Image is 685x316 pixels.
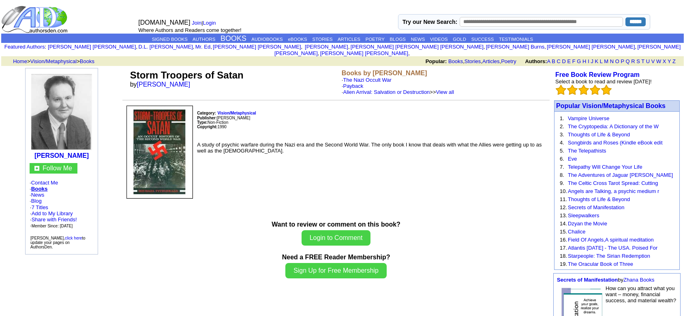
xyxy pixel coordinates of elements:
[560,115,564,121] font: 1.
[342,83,454,95] font: ·
[197,120,228,125] font: Non-Fiction
[588,58,589,64] a: I
[338,37,360,42] a: ARTICLES
[4,44,46,50] font: :
[342,89,454,95] font: · >>
[212,45,213,49] font: i
[30,204,77,229] font: ·
[43,165,72,172] font: Follow Me
[195,44,211,50] a: Mr. Ed
[194,45,195,49] font: i
[560,229,567,235] font: 15.
[568,253,650,259] a: Starpeople: The Sirian Redemption
[668,58,671,64] a: Y
[568,148,606,154] a: The Telepathists
[604,58,608,64] a: M
[591,58,593,64] a: J
[595,58,599,64] a: K
[288,37,307,42] a: eBOOKS
[672,58,676,64] a: Z
[568,123,659,129] a: The Cryptopedia: A Dictionary of the W
[651,58,655,64] a: V
[31,180,58,186] a: Contact Me
[560,148,564,154] font: 5.
[411,37,425,42] a: NEWS
[197,120,208,125] b: Type:
[471,37,494,42] a: SUCCESS
[197,142,542,154] font: A study of psychic warfare during the Nazi era and the Second World War. The only book I know tha...
[31,74,92,150] img: 45950.jpg
[351,44,484,50] a: [PERSON_NAME] [PERSON_NAME] [PERSON_NAME]
[366,37,385,42] a: POETRY
[560,204,567,210] font: 12.
[555,71,640,78] a: Free Book Review Program
[499,37,533,42] a: TESTIMONIALS
[192,20,218,26] font: |
[34,152,89,159] a: [PERSON_NAME]
[606,285,676,303] font: How can you attract what you want – money, financial success, and material wealth?
[193,37,215,42] a: AUTHORS
[138,27,241,33] font: Where Authors and Readers come together!
[560,131,564,138] font: 3.
[568,212,599,218] a: Sleepwalkers
[560,237,567,243] font: 16.
[4,44,45,50] a: Featured Authors
[453,37,466,42] a: GOLD
[578,85,589,95] img: bigemptystars.png
[10,58,94,64] font: > >
[501,58,516,64] a: Poetry
[556,102,666,109] font: Popular Vision/Metaphysical Books
[285,268,387,274] a: Sign Up for Free Membership
[303,44,348,50] a: [PERSON_NAME]
[302,235,371,241] a: Login to Comment
[302,230,371,246] button: Login to Comment
[568,140,662,146] a: Songbirds and Roses (Kindle eBook edit
[623,277,655,283] a: Zhana Books
[568,115,609,121] a: Vampire Universe
[34,166,39,171] img: gc.jpg
[218,125,227,129] font: 1990
[285,263,387,278] button: Sign Up for Free Membership
[631,58,635,64] a: R
[282,254,390,261] b: Need a FREE Reader Membership?
[568,221,607,227] a: Dzyan the Movie
[197,111,216,115] b: Category:
[557,58,560,64] a: C
[562,58,565,64] a: D
[1,5,69,34] img: logo_ad.gif
[590,85,600,95] img: bigemptystars.png
[197,116,217,120] b: Publisher:
[486,44,545,50] a: [PERSON_NAME] Burns
[625,58,629,64] a: Q
[568,237,654,243] a: Field Of Angels,A spiritual meditation
[48,44,681,56] font: , , , , , , , , , ,
[126,106,193,199] img: 17396.jpg
[621,58,624,64] a: P
[568,245,657,251] a: Atlantis [DATE] - The USA. Poised For
[137,81,191,88] a: [PERSON_NAME]
[600,58,603,64] a: L
[572,58,576,64] a: F
[320,50,408,56] a: [PERSON_NAME] [PERSON_NAME]
[13,58,27,64] a: Home
[568,196,630,202] a: Thoughts of Life & Beyond
[547,44,635,50] a: [PERSON_NAME] [PERSON_NAME]
[560,245,567,251] font: 17.
[251,37,283,42] a: AUDIOBOOKS
[557,277,655,283] font: by
[560,188,567,194] font: 10.
[560,261,567,267] font: 19.
[560,196,567,202] font: 11.
[343,83,363,89] a: Payback
[426,58,447,64] b: Popular:
[568,188,659,194] a: Angels are Talking, a psychic medium r
[568,164,642,170] a: Telepathy Will Change Your Life
[560,164,564,170] font: 7.
[560,156,564,162] font: 6.
[556,85,566,95] img: bigemptystars.png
